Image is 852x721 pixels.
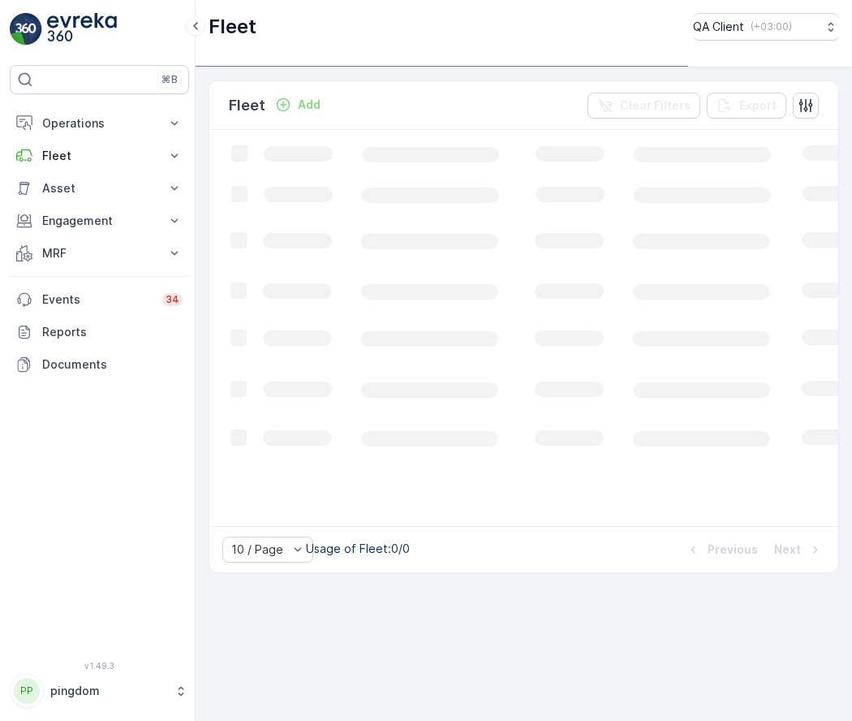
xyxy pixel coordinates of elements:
[50,683,166,699] p: pingdom
[683,540,759,559] button: Previous
[10,316,189,348] a: Reports
[10,172,189,205] button: Asset
[209,14,256,40] p: Fleet
[10,205,189,237] button: Engagement
[10,107,189,140] button: Operations
[42,115,157,132] p: Operations
[10,283,189,316] a: Events34
[10,674,189,708] button: PPpingdom
[42,148,157,164] p: Fleet
[42,213,157,229] p: Engagement
[42,180,157,196] p: Asset
[42,324,183,340] p: Reports
[298,97,321,113] p: Add
[47,13,117,45] img: logo_light-DOdMpM7g.png
[14,678,40,704] div: PP
[774,542,801,558] p: Next
[707,93,786,119] button: Export
[269,95,327,114] button: Add
[10,661,189,671] span: v 1.49.3
[10,140,189,172] button: Fleet
[772,540,825,559] button: Next
[42,291,153,308] p: Events
[739,97,777,114] p: Export
[10,13,42,45] img: logo
[306,541,410,557] p: Usage of Fleet : 0/0
[42,356,183,373] p: Documents
[229,94,265,117] p: Fleet
[166,293,179,306] p: 34
[10,348,189,381] a: Documents
[708,542,758,558] p: Previous
[10,237,189,270] button: MRF
[693,13,839,41] button: QA Client(+03:00)
[42,245,157,261] p: MRF
[751,20,792,33] p: ( +03:00 )
[620,97,691,114] p: Clear Filters
[161,73,178,86] p: ⌘B
[587,93,700,119] button: Clear Filters
[693,19,744,35] p: QA Client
